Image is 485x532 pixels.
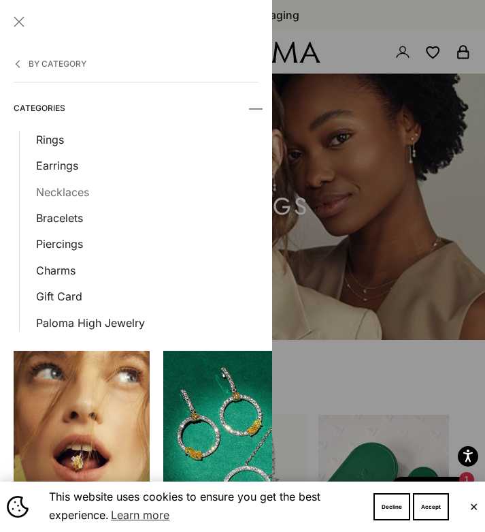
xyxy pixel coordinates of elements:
[36,314,258,332] a: Paloma High Jewelry
[36,131,258,148] a: Rings
[36,235,258,253] a: Piercings
[14,88,258,129] summary: Categories
[36,157,258,174] a: Earrings
[36,262,258,279] a: Charms
[36,183,258,201] a: Necklaces
[14,44,258,82] button: By Category
[49,488,352,525] span: This website uses cookies to ensure you get the best experience.
[7,496,29,518] img: Cookie banner
[36,287,258,305] a: Gift Card
[413,493,449,520] button: Accept
[373,493,410,520] button: Decline
[109,505,171,525] a: Learn more
[469,503,478,511] button: Close
[36,209,258,227] a: Bracelets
